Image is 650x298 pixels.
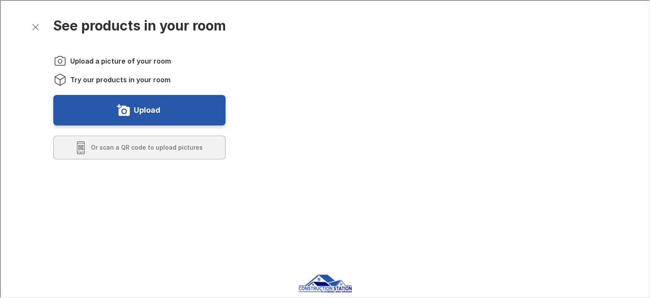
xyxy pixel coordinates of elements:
[133,103,160,116] label: Upload
[52,135,225,159] button: Scan a QR code to upload pictures
[69,56,170,65] span: Upload a picture of your room
[52,53,225,86] ol: Instructions
[69,74,170,84] span: Try our products in your room
[27,19,42,34] button: Exit visualizer
[52,94,225,125] button: Upload a picture of your room
[290,274,358,292] a: Visit Construction Station homepage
